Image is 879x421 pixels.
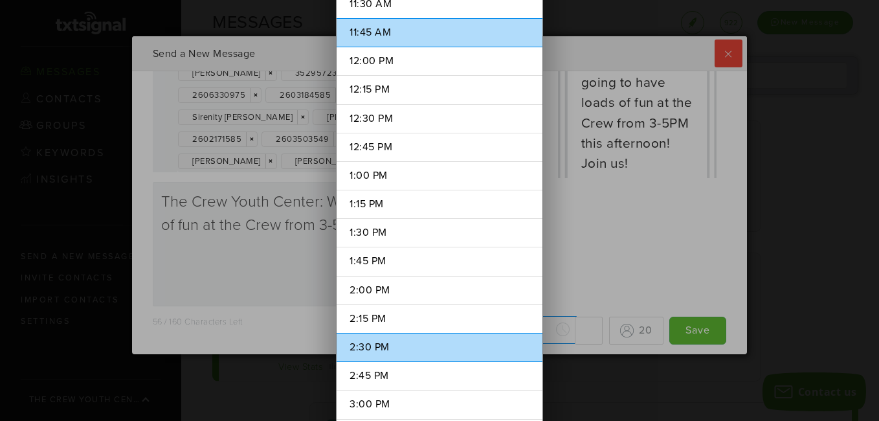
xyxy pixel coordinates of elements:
[337,104,542,133] li: 12:30 PM
[337,47,542,76] li: 12:00 PM
[337,390,542,419] li: 3:00 PM
[337,333,542,362] li: 2:30 PM
[337,18,542,47] li: 11:45 AM
[337,75,542,104] li: 12:15 PM
[337,276,542,305] li: 2:00 PM
[337,133,542,162] li: 12:45 PM
[337,361,542,391] li: 2:45 PM
[337,247,542,276] li: 1:45 PM
[337,161,542,190] li: 1:00 PM
[337,190,542,219] li: 1:15 PM
[337,304,542,334] li: 2:15 PM
[337,218,542,247] li: 1:30 PM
